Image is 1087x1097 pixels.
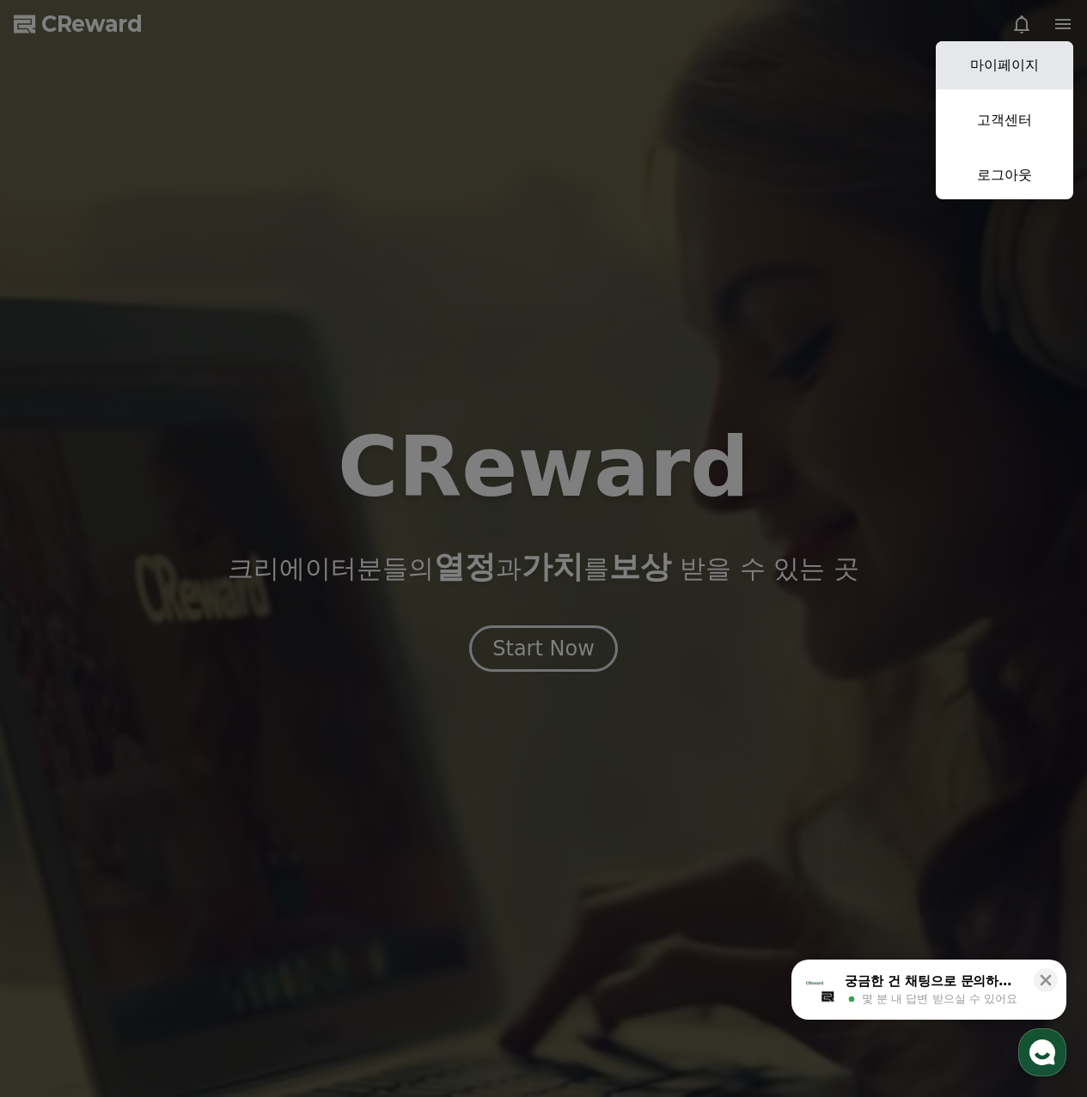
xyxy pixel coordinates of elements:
span: 대화 [157,571,178,585]
a: 대화 [113,545,222,588]
span: 설정 [266,570,286,584]
a: 마이페이지 [936,41,1073,89]
a: 고객센터 [936,96,1073,144]
button: 마이페이지 고객센터 로그아웃 [936,41,1073,199]
a: 홈 [5,545,113,588]
span: 홈 [54,570,64,584]
a: 로그아웃 [936,151,1073,199]
a: 설정 [222,545,330,588]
